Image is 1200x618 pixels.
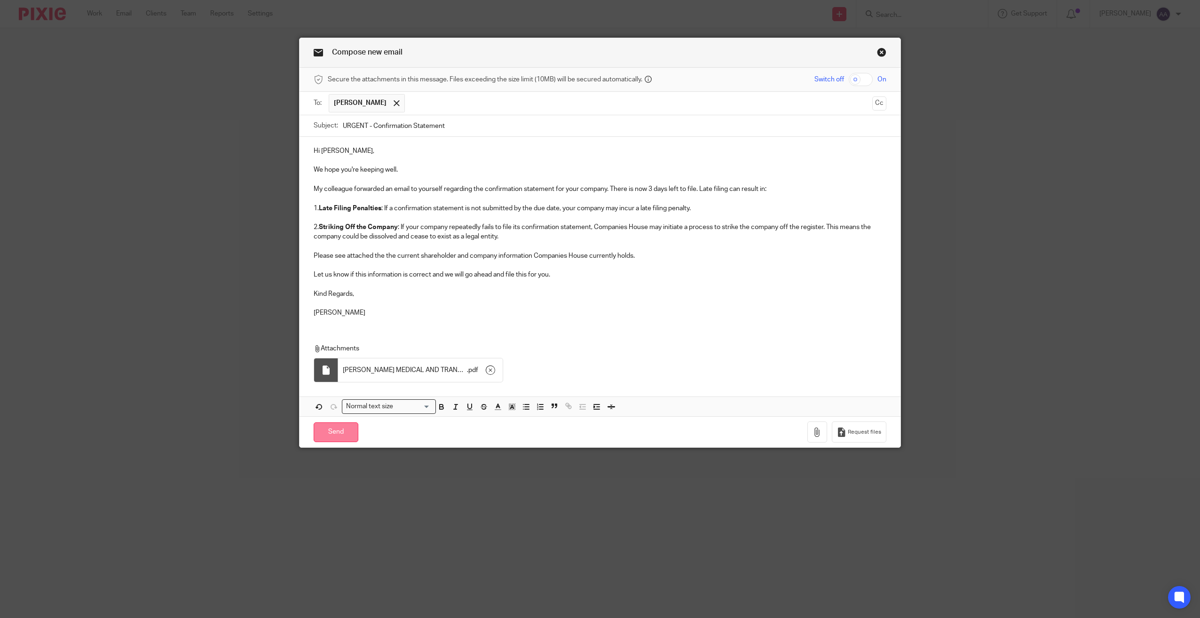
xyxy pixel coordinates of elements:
p: 2. : If your company repeatedly fails to file its confirmation statement, Companies House may ini... [314,222,886,242]
p: 1. : If a confirmation statement is not submitted by the due date, your company may incur a late ... [314,204,886,213]
button: Cc [872,96,886,111]
span: [PERSON_NAME] MEDICAL AND TRANSPORT LTD - Confirmation Statement details made up to [DATE] [343,365,467,375]
span: Switch off [814,75,844,84]
button: Request files [832,421,886,443]
span: Request files [848,428,881,436]
span: [PERSON_NAME] [334,98,387,108]
p: Attachments [314,344,865,353]
label: To: [314,98,324,108]
span: pdf [468,365,478,375]
strong: Striking Off the Company [319,224,398,230]
p: Please see attached the the current shareholder and company information Companies House currently... [314,251,886,261]
label: Subject: [314,121,338,130]
a: Close this dialog window [877,48,886,60]
input: Send [314,422,358,443]
span: Secure the attachments in this message. Files exceeding the size limit (10MB) will be secured aut... [328,75,642,84]
p: We hope you're keeping well. [314,165,886,174]
span: Normal text size [344,402,395,412]
span: Compose new email [332,48,403,56]
p: [PERSON_NAME] [314,308,886,317]
input: Search for option [396,402,430,412]
strong: Late Filing Penalties [319,205,381,212]
p: Let us know if this information is correct and we will go ahead and file this for you. [314,270,886,279]
div: . [338,358,503,382]
p: Kind Regards, [314,289,886,299]
p: My colleague forwarded an email to yourself regarding the confirmation statement for your company... [314,184,886,194]
span: On [877,75,886,84]
p: Hi [PERSON_NAME], [314,146,886,156]
div: Search for option [342,399,436,414]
